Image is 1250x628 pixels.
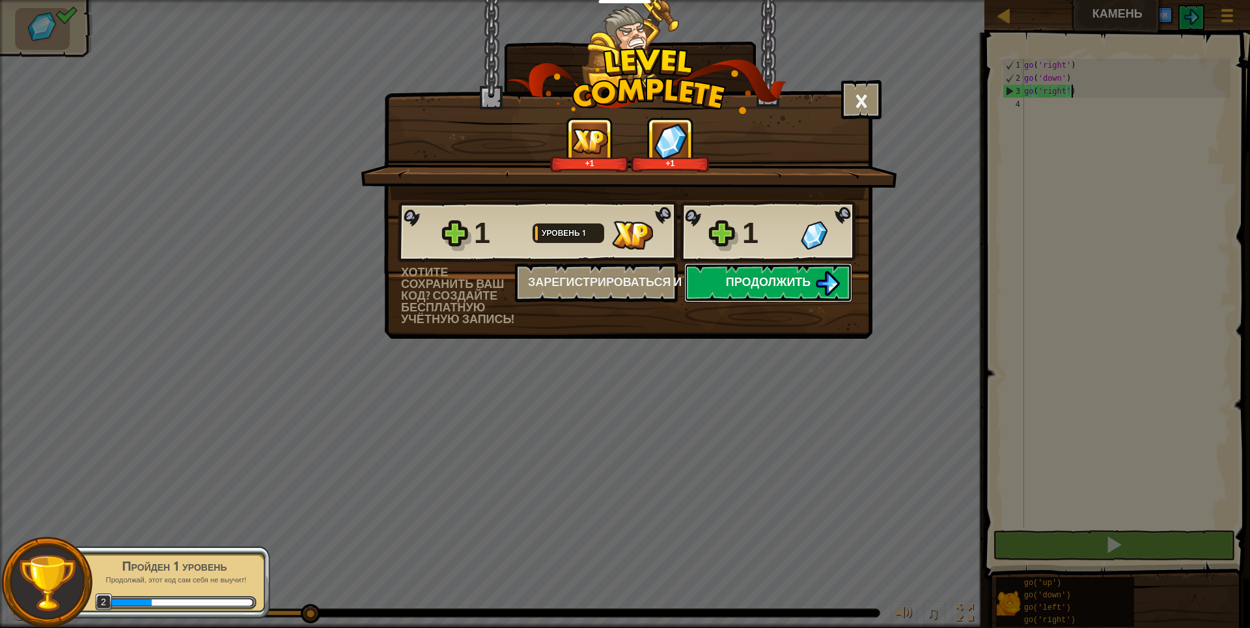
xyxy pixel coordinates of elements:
[92,575,257,585] p: Продолжай, этот код сам себя не выучит!
[507,48,786,114] img: level_complete.png
[542,227,582,238] span: Уровень
[612,221,653,250] img: Опыта получено
[815,271,840,296] img: Продолжить
[684,263,852,302] button: Продолжить
[553,158,626,168] div: +1
[801,221,827,250] img: Самоцветов получено
[633,158,707,168] div: +1
[841,80,882,119] button: ×
[92,557,257,575] div: Пройден 1 уровень
[726,274,811,290] span: Продолжить
[654,123,687,159] img: Самоцветов получено
[474,212,525,254] div: 1
[572,128,608,154] img: Опыта получено
[95,593,113,611] span: 2
[742,212,793,254] div: 1
[401,266,515,325] div: Хотите сохранить ваш код? Создайте бесплатную учётную запись!
[582,227,586,238] span: 1
[18,553,77,612] img: trophy.png
[515,263,678,302] button: Зарегистрироваться и сохранить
